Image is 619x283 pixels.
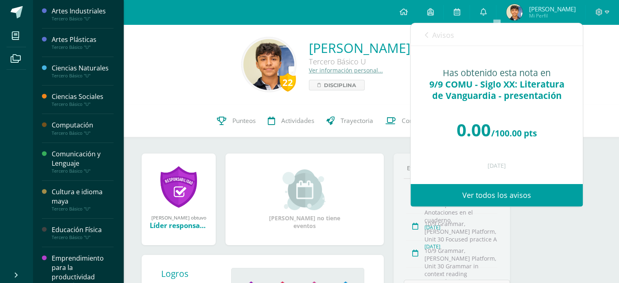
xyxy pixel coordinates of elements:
[411,184,583,206] a: Ver todos los avisos
[52,92,114,107] a: Ciencias SocialesTercero Básico "U"
[424,220,497,243] div: 10/9 Grammar, [PERSON_NAME] Platform, Unit 30 Focused practice A
[52,16,114,22] div: Tercero Básico "U"
[341,116,373,125] span: Trayectoria
[262,105,320,137] a: Actividades
[529,12,575,19] span: Mi Perfil
[52,101,114,107] div: Tercero Básico "U"
[52,92,114,101] div: Ciencias Sociales
[52,7,114,16] div: Artes Industriales
[243,39,294,90] img: b14a70c19dbffc59b4fecd6f8487f525.png
[52,187,114,206] div: Cultura e idioma maya
[150,221,208,230] div: Líder responsable
[52,225,114,235] div: Educación Física
[281,116,314,125] span: Actividades
[404,164,500,172] div: Eventos próximos
[280,73,296,92] div: 22
[282,169,327,210] img: event_small.png
[427,162,567,169] div: [DATE]
[427,67,567,101] div: Has obtenido esta nota en
[52,149,114,174] a: Comunicación y LenguajeTercero Básico "U"
[52,121,114,136] a: ComputaciónTercero Básico "U"
[309,57,410,66] div: Tercero Básico U
[52,7,114,22] a: Artes IndustrialesTercero Básico "U"
[52,64,114,79] a: Ciencias NaturalesTercero Básico "U"
[429,78,564,101] span: 9/9 COMU - Siglo XX: Literatura de Vanguardia - presentación
[424,193,497,224] div: 10/9 COMU - Literatura contemporánea- Anotaciones en el cuaderno.
[161,268,225,279] div: Logros
[52,235,114,240] div: Tercero Básico "U"
[52,121,114,130] div: Computación
[211,105,262,137] a: Punteos
[52,64,114,73] div: Ciencias Naturales
[52,44,114,50] div: Tercero Básico "U"
[52,73,114,79] div: Tercero Básico "U"
[324,80,356,90] span: Disciplina
[52,130,114,136] div: Tercero Básico "U"
[52,168,114,174] div: Tercero Básico "U"
[150,214,208,221] div: [PERSON_NAME] obtuvo
[309,66,383,74] a: Ver información personal...
[506,4,523,20] img: 0e6c51aebb6d4d2a5558b620d4561360.png
[402,116,430,125] span: Contactos
[232,116,256,125] span: Punteos
[52,206,114,212] div: Tercero Básico "U"
[309,80,365,90] a: Disciplina
[52,254,114,282] div: Emprendimiento para la productividad
[457,118,491,141] span: 0.00
[309,39,410,57] a: [PERSON_NAME]
[52,35,114,44] div: Artes Plásticas
[379,105,436,137] a: Contactos
[432,30,454,40] span: Avisos
[491,127,537,139] span: /100.00 pts
[529,5,575,13] span: [PERSON_NAME]
[52,187,114,212] a: Cultura e idioma mayaTercero Básico "U"
[264,169,346,230] div: [PERSON_NAME] no tiene eventos
[52,35,114,50] a: Artes PlásticasTercero Básico "U"
[52,225,114,240] a: Educación FísicaTercero Básico "U"
[52,149,114,168] div: Comunicación y Lenguaje
[320,105,379,137] a: Trayectoria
